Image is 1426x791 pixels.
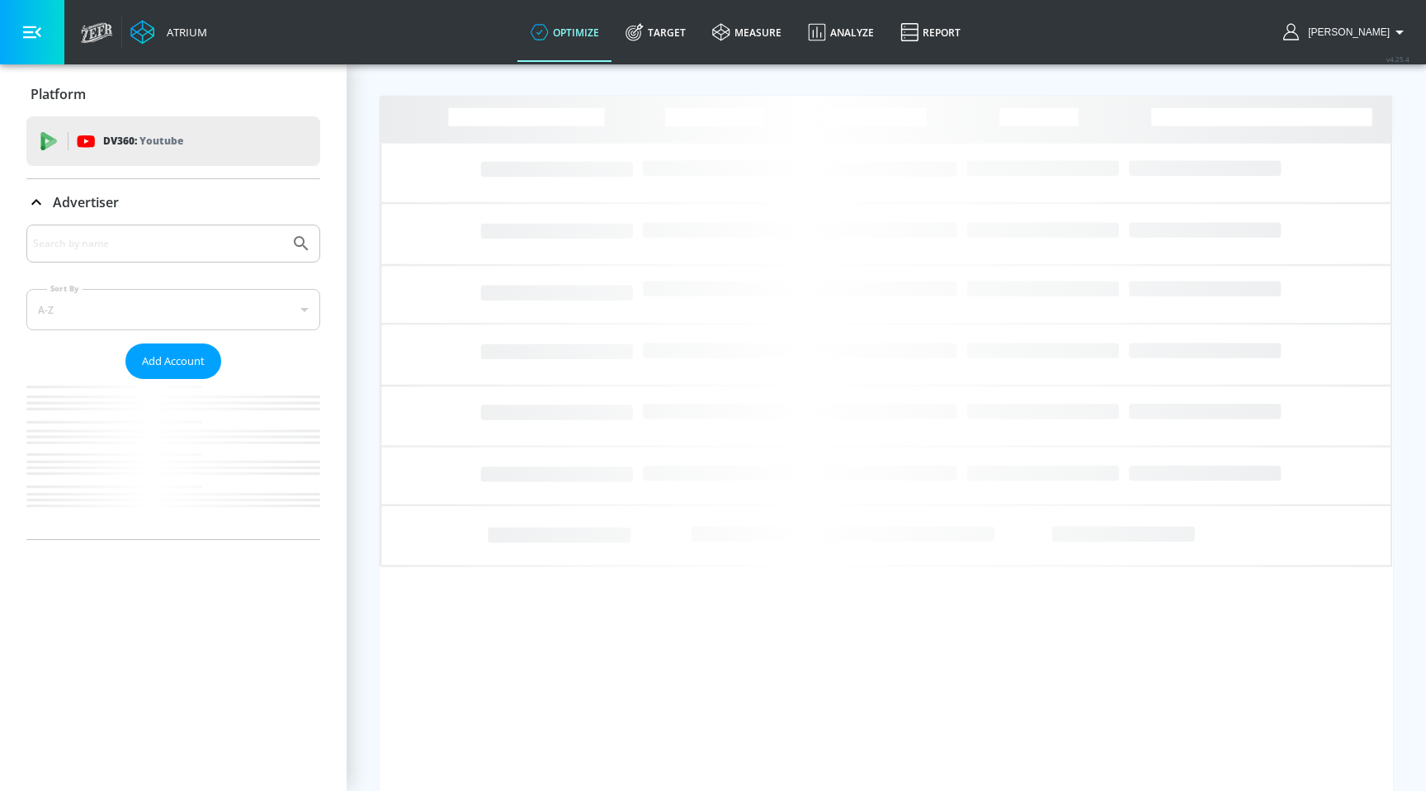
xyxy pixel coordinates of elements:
[26,179,320,225] div: Advertiser
[47,283,83,294] label: Sort By
[612,2,699,62] a: Target
[517,2,612,62] a: optimize
[160,25,207,40] div: Atrium
[1301,26,1390,38] span: login as: justin.nim@zefr.com
[887,2,974,62] a: Report
[1386,54,1409,64] span: v 4.25.4
[26,289,320,330] div: A-Z
[125,343,221,379] button: Add Account
[795,2,887,62] a: Analyze
[53,193,119,211] p: Advertiser
[103,132,183,150] p: DV360:
[26,71,320,117] div: Platform
[1283,22,1409,42] button: [PERSON_NAME]
[699,2,795,62] a: measure
[130,20,207,45] a: Atrium
[26,116,320,166] div: DV360: Youtube
[139,132,183,149] p: Youtube
[31,85,86,103] p: Platform
[26,225,320,539] div: Advertiser
[142,352,205,371] span: Add Account
[26,379,320,539] nav: list of Advertiser
[33,233,283,254] input: Search by name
